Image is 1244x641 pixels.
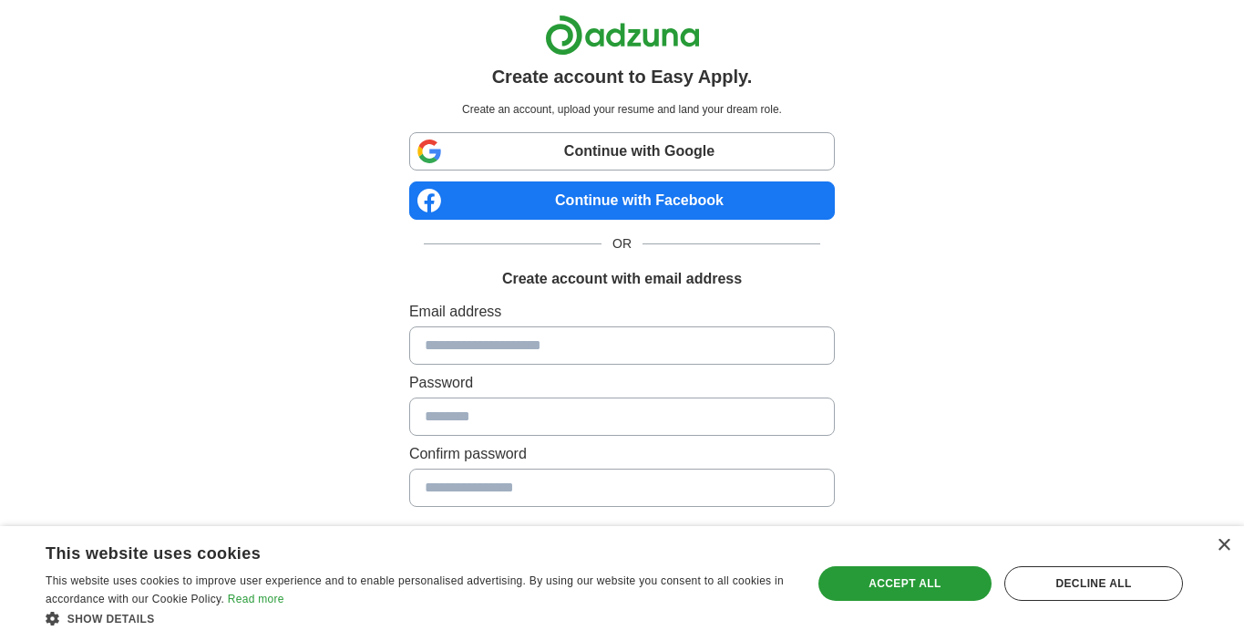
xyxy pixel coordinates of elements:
[46,537,744,564] div: This website uses cookies
[1004,566,1183,601] div: Decline all
[409,372,835,394] label: Password
[409,443,835,465] label: Confirm password
[1217,539,1230,553] div: Close
[409,132,835,171] a: Continue with Google
[228,593,284,605] a: Read more, opens a new window
[545,15,700,56] img: Adzuna logo
[502,268,742,290] h1: Create account with email address
[67,613,155,625] span: Show details
[46,574,784,605] span: This website uses cookies to improve user experience and to enable personalised advertising. By u...
[601,234,643,253] span: OR
[492,63,753,90] h1: Create account to Easy Apply.
[409,181,835,220] a: Continue with Facebook
[409,301,835,323] label: Email address
[413,101,831,118] p: Create an account, upload your resume and land your dream role.
[818,566,992,601] div: Accept all
[46,609,789,627] div: Show details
